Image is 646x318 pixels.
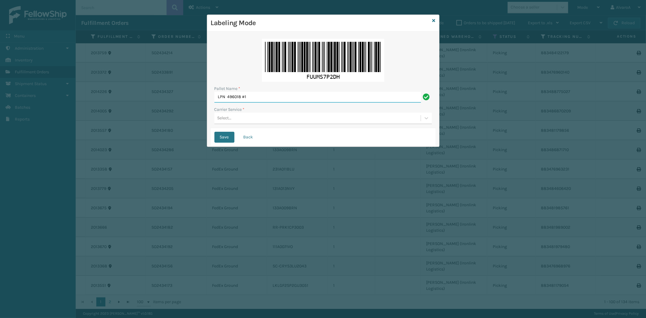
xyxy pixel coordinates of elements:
div: Select... [217,115,232,121]
h3: Labeling Mode [211,18,430,28]
button: Back [238,132,259,143]
img: j4h+ogAAAAZJREFUAwDXMYqBc5umngAAAABJRU5ErkJggg== [262,39,384,82]
button: Save [214,132,234,143]
label: Carrier Service [214,106,245,113]
label: Pallet Name [214,85,240,92]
